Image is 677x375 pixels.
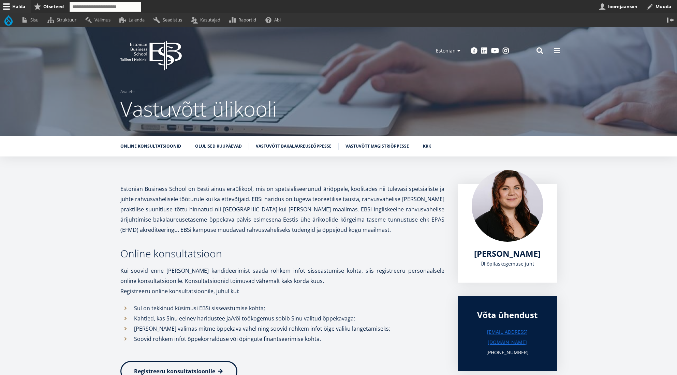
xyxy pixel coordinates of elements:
a: Online konsultatsioonid [120,143,181,150]
a: Vastuvõtt magistriõppesse [345,143,409,150]
button: Vertikaalasend [664,13,677,27]
a: Struktuur [44,13,82,27]
a: [PERSON_NAME] [474,249,541,259]
p: [PERSON_NAME] valimas mitme õppekava vahel ning soovid rohkem infot õige valiku langetamiseks; [134,324,444,334]
a: Laienda [116,13,150,27]
a: KKK [423,143,431,150]
a: Raportid [226,13,262,27]
p: Soovid rohkem infot õppekorralduse või õpingute finantseerimise kohta. [134,334,444,354]
div: Üliõpilaskogemuse juht [472,259,543,269]
a: Kasutajad [188,13,226,27]
a: Olulised kuupäevad [195,143,242,150]
span: Vastuvõtt ülikooli [120,95,277,123]
a: Välimus [82,13,116,27]
p: Sul on tekkinud küsimusi EBSi sisseastumise kohta; [134,303,444,313]
a: Abi [262,13,287,27]
a: Facebook [471,47,477,54]
span: [PERSON_NAME] [474,248,541,259]
p: Estonian Business School on Eesti ainus eraülikool, mis on spetsialiseerunud äriõppele, koolitade... [120,184,444,235]
a: Seadistus [150,13,188,27]
p: [PHONE_NUMBER] [472,347,543,358]
div: Võta ühendust [472,310,543,320]
a: [EMAIL_ADDRESS][DOMAIN_NAME] [472,327,543,347]
p: Registreeru online konsultatsioonile, juhul kui: [120,286,444,296]
a: Sisu [18,13,44,27]
a: Avaleht [120,88,135,95]
a: Youtube [491,47,499,54]
h3: Online konsultatsioon [120,249,444,259]
a: Vastuvõtt bakalaureuseõppesse [256,143,332,150]
a: Linkedin [481,47,488,54]
span: Registreeru konsultatsioonile [134,367,215,375]
p: Kahtled, kas Sinu eelnev haridustee ja/või töökogemus sobib Sinu valitud õppekavaga; [134,313,444,324]
img: liina reimann [472,170,543,242]
a: Instagram [502,47,509,54]
p: Kui soovid enne [PERSON_NAME] kandideerimist saada rohkem infot sisseastumise kohta, siis registr... [120,266,444,286]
